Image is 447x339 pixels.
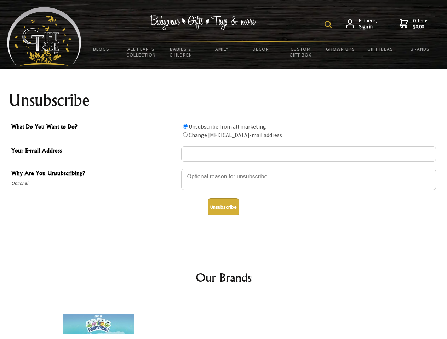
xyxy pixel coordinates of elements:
[413,17,429,30] span: 0 items
[11,169,178,179] span: Why Are You Unsubscribing?
[201,42,241,56] a: Family
[208,198,239,215] button: Unsubscribe
[11,146,178,156] span: Your E-mail Address
[413,24,429,30] strong: $0.00
[81,42,121,56] a: BLOGS
[183,124,188,129] input: What Do You Want to Do?
[360,42,400,56] a: Gift Ideas
[14,269,433,286] h2: Our Brands
[8,92,439,109] h1: Unsubscribe
[346,18,377,30] a: Hi there,Sign in
[400,42,440,56] a: Brands
[161,42,201,62] a: Babies & Children
[189,123,266,130] label: Unsubscribe from all marketing
[325,21,332,28] img: product search
[359,18,377,30] span: Hi there,
[7,7,81,66] img: Babyware - Gifts - Toys and more...
[320,42,360,56] a: Grown Ups
[183,132,188,137] input: What Do You Want to Do?
[241,42,281,56] a: Decor
[281,42,321,62] a: Custom Gift Box
[359,24,377,30] strong: Sign in
[189,131,282,138] label: Change [MEDICAL_DATA]-mail address
[400,18,429,30] a: 0 items$0.00
[11,122,178,132] span: What Do You Want to Do?
[121,42,161,62] a: All Plants Collection
[150,15,256,30] img: Babywear - Gifts - Toys & more
[181,169,436,190] textarea: Why Are You Unsubscribing?
[11,179,178,188] span: Optional
[181,146,436,162] input: Your E-mail Address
